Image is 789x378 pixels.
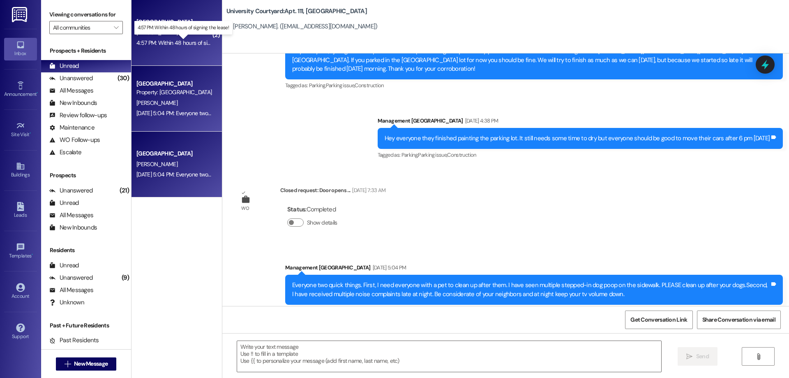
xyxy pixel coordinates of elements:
[355,82,383,89] span: Construction
[49,148,81,157] div: Escalate
[49,186,93,195] div: Unanswered
[285,263,783,275] div: Management [GEOGRAPHIC_DATA]
[49,336,99,345] div: Past Residents
[136,88,212,97] div: Property: [GEOGRAPHIC_DATA]
[309,82,326,89] span: Parking ,
[226,7,367,16] b: University Courtyard: Apt. 111, [GEOGRAPHIC_DATA]
[41,171,131,180] div: Prospects
[136,79,212,88] div: [GEOGRAPHIC_DATA]
[49,223,97,232] div: New Inbounds
[4,119,37,141] a: Site Visit •
[702,315,775,324] span: Share Conversation via email
[285,79,783,91] div: Tagged as:
[136,99,178,107] span: [PERSON_NAME]
[697,311,781,329] button: Share Conversation via email
[49,298,84,307] div: Unknown
[65,361,71,367] i: 
[118,184,131,197] div: (21)
[630,315,687,324] span: Get Conversation Link
[385,134,770,143] div: Hey everyone they finished painting the parking lot. It still needs some time to dry but everyone...
[49,8,123,21] label: Viewing conversations for
[241,204,249,213] div: WO
[41,246,131,255] div: Residents
[49,86,93,95] div: All Messages
[678,347,717,366] button: Send
[49,274,93,282] div: Unanswered
[49,199,79,207] div: Unread
[56,357,117,371] button: New Message
[136,160,178,168] span: [PERSON_NAME]
[401,151,418,158] span: Parking ,
[114,24,118,31] i: 
[4,199,37,222] a: Leads
[74,359,108,368] span: New Message
[53,21,110,34] input: All communities
[120,271,131,284] div: (9)
[115,72,131,85] div: (30)
[292,281,770,299] div: Everyone two quick things. First, I need everyone with a pet to clean up after them. I have seen ...
[418,151,447,158] span: Parking issue ,
[378,149,783,161] div: Tagged as:
[37,90,38,96] span: •
[49,261,79,270] div: Unread
[287,203,341,216] div: : Completed
[49,74,93,83] div: Unanswered
[4,240,37,262] a: Templates •
[686,353,692,360] i: 
[32,252,33,257] span: •
[136,29,178,36] span: [PERSON_NAME]
[378,116,783,128] div: Management [GEOGRAPHIC_DATA]
[49,99,97,107] div: New Inbounds
[696,352,709,361] span: Send
[49,211,93,220] div: All Messages
[136,39,245,46] div: 4:57 PM: Within 48 hours of signing the lease!
[447,151,476,158] span: Construction
[371,263,406,272] div: [DATE] 5:04 PM
[41,46,131,55] div: Prospects + Residents
[307,218,337,227] label: Show details
[4,281,37,303] a: Account
[292,47,770,73] div: Hey everyone, I just got off the phone with Campus Parking. They said they prefer if we leave the...
[4,159,37,181] a: Buildings
[49,111,107,120] div: Review follow-ups
[287,205,306,213] b: Status
[625,311,692,329] button: Get Conversation Link
[136,18,212,26] div: [GEOGRAPHIC_DATA]
[30,130,31,136] span: •
[49,62,79,70] div: Unread
[463,116,498,125] div: [DATE] 4:38 PM
[49,123,95,132] div: Maintenance
[326,82,355,89] span: Parking issue ,
[138,24,229,31] p: 4:57 PM: Within 48 hours of signing the lease!
[285,305,783,317] div: Tagged as:
[755,353,761,360] i: 
[280,186,385,197] div: Closed request: Door opens ...
[136,149,212,158] div: [GEOGRAPHIC_DATA]
[41,321,131,330] div: Past + Future Residents
[49,286,93,295] div: All Messages
[226,22,378,31] div: [PERSON_NAME]. ([EMAIL_ADDRESS][DOMAIN_NAME])
[12,7,29,22] img: ResiDesk Logo
[350,186,385,195] div: [DATE] 7:33 AM
[4,38,37,60] a: Inbox
[49,136,100,144] div: WO Follow-ups
[4,321,37,343] a: Support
